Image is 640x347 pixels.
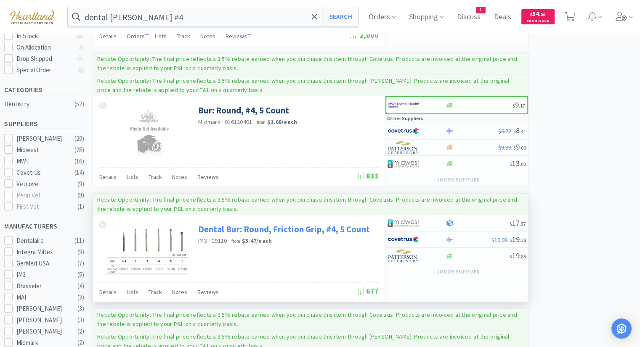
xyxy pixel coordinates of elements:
[208,237,210,244] span: ·
[97,77,510,94] p: Rebate Opportunity: The final price reflects a 3.5% rebate earned when you purchase this item thr...
[388,125,419,137] img: 77fca1acd8b6420a9015268ca798ef17_1.png
[127,288,138,296] span: Lists
[388,158,419,170] img: 4dd14cff54a648ac9e977f0c5da9bc2e_5.png
[539,12,545,17] span: . 00
[16,315,69,325] div: [PERSON_NAME] Laboratories Direct
[530,10,545,18] span: 54
[476,7,485,13] span: 1
[74,156,84,166] div: ( 16 )
[16,236,69,246] div: Dentalaire
[513,100,525,110] span: 9
[16,202,69,212] div: First Vet
[513,142,526,152] span: 9
[267,118,297,126] strong: $1.68 / each
[521,5,555,28] a: $54.00Cash Back
[16,168,69,178] div: Covetrus
[211,237,227,244] span: C9110
[74,236,84,246] div: ( 11 )
[106,223,190,275] img: 670091d89106448282b910658d9b1fdc_319918.png
[16,42,72,53] div: On Allocation
[77,270,84,280] div: ( 5 )
[4,5,61,28] img: cad7bdf275c640399d9c6e0c56f98fd2_10.png
[77,315,84,325] div: ( 3 )
[16,179,69,189] div: Vetcove
[198,237,207,244] a: IM3
[77,281,84,291] div: ( 4 )
[350,30,379,40] span: 2,000
[4,119,84,129] h5: Suppliers
[16,247,69,257] div: Integra Miltex
[454,13,484,21] a: Discuss1
[228,237,230,244] span: ·
[16,304,69,314] div: [PERSON_NAME] Labs
[388,99,420,111] img: f6b2451649754179b5b4e0c70c3f7cb0_2.png
[510,253,512,260] span: $
[388,250,419,262] img: f5e969b455434c6296c6d81ef179fa71_3.png
[77,202,84,212] div: ( 1 )
[513,128,516,134] span: $
[16,281,69,291] div: Brasseler
[77,326,84,336] div: ( 2 )
[388,141,419,154] img: f5e969b455434c6296c6d81ef179fa71_3.png
[226,32,247,40] span: Reviews
[510,221,512,227] span: $
[357,286,379,296] span: 677
[99,173,117,181] span: Details
[520,145,526,151] span: . 06
[97,55,517,72] p: Rebate Opportunity: The final price reflects a 3.5% rebate earned when you purchase this item thr...
[198,118,220,126] a: Midmark
[74,99,84,109] div: ( 52 )
[611,318,632,339] div: Open Intercom Messenger
[520,237,526,243] span: . 28
[510,237,512,243] span: $
[177,32,190,40] span: Track
[510,158,526,168] span: 13
[520,221,526,227] span: . 37
[118,105,178,159] img: be019ecf1d654873812c76f59694f5d9_111750.jpeg
[127,173,138,181] span: Lists
[97,311,517,328] p: Rebate Opportunity: The final price reflects a 3.5% rebate earned when you purchase this item thr...
[4,221,84,231] h5: Manufacturers
[198,105,289,116] a: Bur: Round, #4, 5 Count
[16,31,72,41] div: In Stock
[225,118,252,126] span: 016120401
[74,134,84,144] div: ( 29 )
[16,145,69,155] div: Midwest
[510,161,512,167] span: $
[172,288,187,296] span: Notes
[197,173,219,181] span: Reviews
[4,85,84,95] h5: Categories
[149,288,162,296] span: Track
[197,288,219,296] span: Reviews
[526,19,550,24] span: Cash Back
[74,145,84,155] div: ( 25 )
[77,179,84,189] div: ( 9 )
[16,270,69,280] div: IM3
[530,12,532,17] span: $
[127,32,145,40] span: Orders
[520,161,526,167] span: . 00
[520,128,526,134] span: . 41
[77,304,84,314] div: ( 3 )
[149,173,162,181] span: Track
[491,236,507,244] span: $19.98
[253,118,255,126] span: ·
[99,288,117,296] span: Details
[323,7,358,26] button: Search
[388,217,419,229] img: 4dd14cff54a648ac9e977f0c5da9bc2e_5.png
[387,114,423,122] p: Other Suppliers
[4,99,72,109] div: Dentistry
[242,237,272,244] strong: $3.47 / each
[16,134,69,144] div: [PERSON_NAME]
[429,174,484,186] button: +1more supplier
[231,238,241,244] span: from
[16,156,69,166] div: MWI
[16,292,69,302] div: MAI
[16,65,72,75] div: Special Order
[491,13,515,21] a: Deals
[520,253,526,260] span: . 85
[16,326,69,336] div: [PERSON_NAME]
[74,168,84,178] div: ( 14 )
[519,103,525,109] span: . 17
[99,32,117,40] span: Details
